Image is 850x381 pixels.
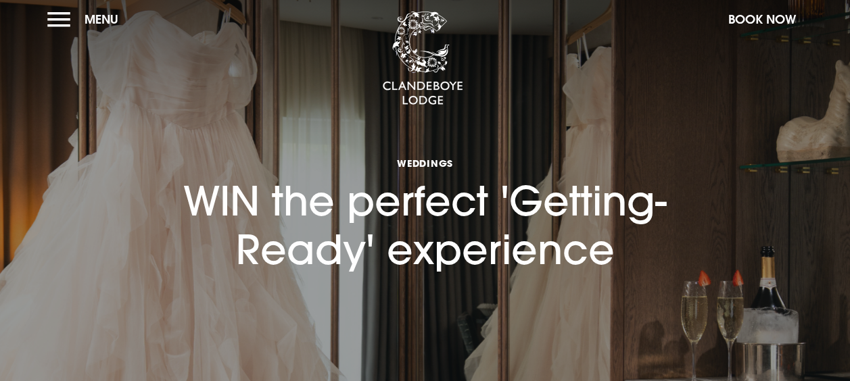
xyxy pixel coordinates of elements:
[47,5,125,34] button: Menu
[722,5,803,34] button: Book Now
[155,157,696,170] span: Weddings
[85,11,118,27] span: Menu
[382,11,463,106] img: Clandeboye Lodge
[155,109,696,274] h1: WIN the perfect 'Getting-Ready' experience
